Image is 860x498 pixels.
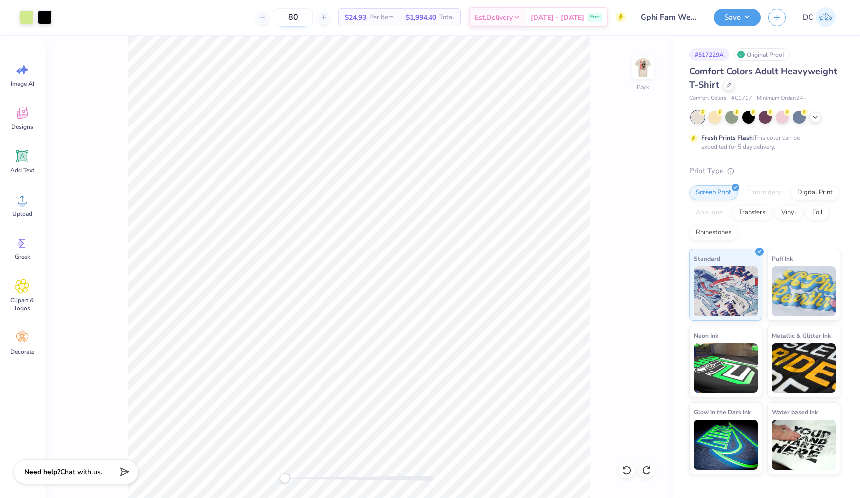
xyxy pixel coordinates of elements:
[12,210,32,218] span: Upload
[772,253,793,264] span: Puff Ink
[689,165,840,177] div: Print Type
[475,12,513,23] span: Est. Delivery
[734,48,790,61] div: Original Proof
[689,94,726,103] span: Comfort Colors
[757,94,807,103] span: Minimum Order: 24 +
[10,348,34,356] span: Decorate
[694,420,758,470] img: Glow in the Dark Ink
[694,253,720,264] span: Standard
[701,134,754,142] strong: Fresh Prints Flash:
[531,12,584,23] span: [DATE] - [DATE]
[732,205,772,220] div: Transfers
[633,58,653,78] img: Back
[345,12,366,23] span: $24.93
[694,330,718,341] span: Neon Ink
[694,343,758,393] img: Neon Ink
[689,225,738,240] div: Rhinestones
[798,7,840,27] a: DC
[772,407,818,417] span: Water based Ink
[689,48,729,61] div: # 517229A
[694,407,751,417] span: Glow in the Dark Ink
[369,12,394,23] span: Per Item
[689,65,837,91] span: Comfort Colors Adult Heavyweight T-Shirt
[772,266,836,316] img: Puff Ink
[772,330,831,341] span: Metallic & Glitter Ink
[590,14,600,21] span: Free
[637,83,649,92] div: Back
[406,12,436,23] span: $1,994.40
[816,7,836,27] img: Devyn Cooper
[11,80,34,88] span: Image AI
[731,94,752,103] span: # C1717
[15,253,30,261] span: Greek
[633,7,706,27] input: Untitled Design
[791,185,839,200] div: Digital Print
[701,133,824,151] div: This color can be expedited for 5 day delivery.
[24,467,60,477] strong: Need help?
[806,205,829,220] div: Foil
[775,205,803,220] div: Vinyl
[694,266,758,316] img: Standard
[11,123,33,131] span: Designs
[6,296,39,312] span: Clipart & logos
[439,12,454,23] span: Total
[803,12,813,23] span: DC
[274,8,313,26] input: – –
[772,420,836,470] img: Water based Ink
[689,205,729,220] div: Applique
[60,467,102,477] span: Chat with us.
[10,166,34,174] span: Add Text
[280,473,290,483] div: Accessibility label
[772,343,836,393] img: Metallic & Glitter Ink
[714,9,761,26] button: Save
[741,185,788,200] div: Embroidery
[689,185,738,200] div: Screen Print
